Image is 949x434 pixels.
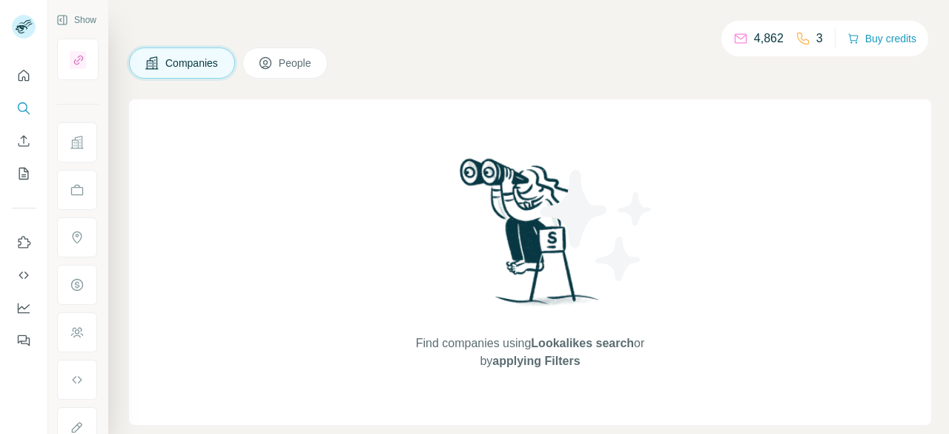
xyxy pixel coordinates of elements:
[453,154,607,320] img: Surfe Illustration - Woman searching with binoculars
[46,9,107,31] button: Show
[12,128,36,154] button: Enrich CSV
[816,30,823,47] p: 3
[411,335,649,370] span: Find companies using or by
[279,56,313,70] span: People
[12,229,36,256] button: Use Surfe on LinkedIn
[754,30,784,47] p: 4,862
[12,95,36,122] button: Search
[847,28,916,49] button: Buy credits
[530,159,664,292] img: Surfe Illustration - Stars
[165,56,219,70] span: Companies
[12,262,36,289] button: Use Surfe API
[531,337,634,349] span: Lookalikes search
[12,62,36,89] button: Quick start
[12,160,36,187] button: My lists
[12,295,36,321] button: Dashboard
[492,355,580,367] span: applying Filters
[129,18,931,39] h4: Search
[12,327,36,354] button: Feedback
